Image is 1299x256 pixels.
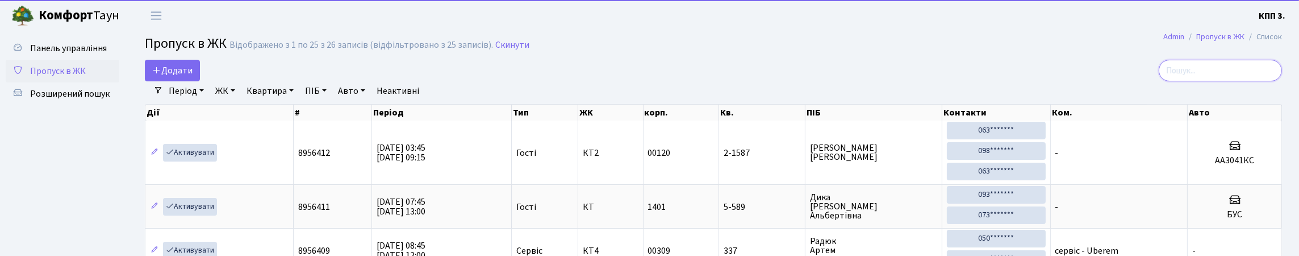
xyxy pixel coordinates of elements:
[1192,155,1277,166] h5: АА3041КС
[495,40,529,51] a: Скинути
[648,147,671,159] span: 00120
[145,60,200,81] a: Додати
[377,142,425,164] span: [DATE] 03:45 [DATE] 09:15
[1146,25,1299,49] nav: breadcrumb
[145,105,294,121] th: Дії
[164,81,208,101] a: Період
[1159,60,1282,81] input: Пошук...
[516,148,536,158] span: Гості
[372,105,512,121] th: Період
[1259,10,1285,22] b: КПП 3.
[810,143,937,162] span: [PERSON_NAME] [PERSON_NAME]
[1196,31,1244,43] a: Пропуск в ЖК
[724,246,800,255] span: 337
[1259,9,1285,23] a: КПП 3.
[11,5,34,27] img: logo.png
[1163,31,1184,43] a: Admin
[583,148,638,158] span: КТ2
[583,203,638,212] span: КТ
[1192,209,1277,220] h5: БУС
[298,201,330,213] span: 8956411
[724,148,800,158] span: 2-1587
[516,203,536,212] span: Гості
[583,246,638,255] span: КТ4
[142,6,170,25] button: Переключити навігацію
[1188,105,1282,121] th: Авто
[810,193,937,220] span: Дика [PERSON_NAME] Альбертівна
[30,65,86,77] span: Пропуск в ЖК
[39,6,93,24] b: Комфорт
[644,105,719,121] th: корп.
[163,144,217,162] a: Активувати
[942,105,1051,121] th: Контакти
[516,246,542,255] span: Сервіс
[211,81,240,101] a: ЖК
[1055,201,1059,213] span: -
[724,203,800,212] span: 5-589
[152,64,193,77] span: Додати
[372,81,424,101] a: Неактивні
[294,105,372,121] th: #
[242,81,298,101] a: Квартира
[30,42,107,55] span: Панель управління
[648,201,666,213] span: 1401
[298,147,330,159] span: 8956412
[1244,31,1282,43] li: Список
[6,60,119,82] a: Пропуск в ЖК
[300,81,331,101] a: ПІБ
[39,6,119,26] span: Таун
[578,105,643,121] th: ЖК
[1051,105,1188,121] th: Ком.
[163,198,217,216] a: Активувати
[377,196,425,218] span: [DATE] 07:45 [DATE] 13:00
[145,34,227,53] span: Пропуск в ЖК
[1055,147,1059,159] span: -
[6,37,119,60] a: Панель управління
[719,105,805,121] th: Кв.
[6,82,119,105] a: Розширений пошук
[512,105,578,121] th: Тип
[30,88,110,100] span: Розширений пошук
[229,40,493,51] div: Відображено з 1 по 25 з 26 записів (відфільтровано з 25 записів).
[333,81,370,101] a: Авто
[805,105,942,121] th: ПІБ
